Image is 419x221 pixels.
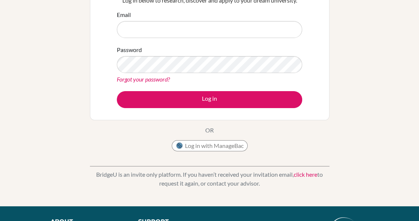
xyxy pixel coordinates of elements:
p: OR [205,126,214,135]
label: Password [117,45,142,54]
label: Email [117,10,131,19]
p: BridgeU is an invite only platform. If you haven’t received your invitation email, to request it ... [90,170,329,188]
button: Log in [117,91,302,108]
a: Forgot your password? [117,76,170,83]
a: click here [294,171,317,178]
button: Log in with ManageBac [172,140,248,151]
